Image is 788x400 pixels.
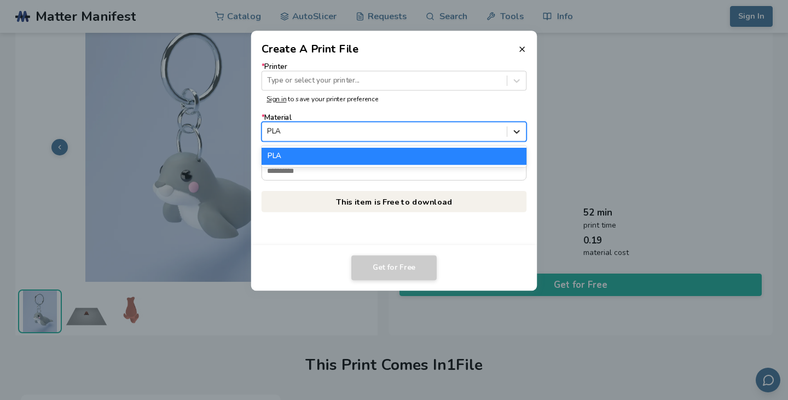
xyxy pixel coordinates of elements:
p: to save your printer preference [266,96,522,103]
input: *PrinterType or select your printer... [267,77,269,85]
input: *Email [262,161,526,179]
input: *MaterialPLAPLA [267,127,269,136]
div: PLA [262,148,527,164]
a: Sign in [266,95,286,103]
p: This item is Free to download [262,191,527,212]
label: Material [262,114,527,142]
button: Get for Free [351,256,437,281]
h2: Create A Print File [262,41,359,57]
label: Printer [262,62,527,90]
